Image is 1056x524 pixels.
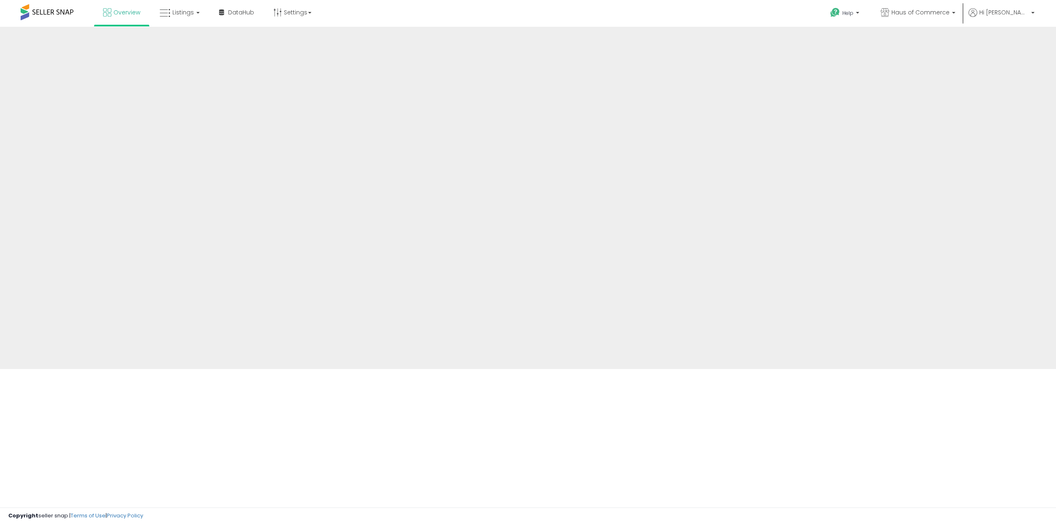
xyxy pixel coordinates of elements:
a: Hi [PERSON_NAME] [969,8,1035,27]
span: Help [842,9,853,16]
span: Overview [113,8,140,16]
span: Haus of Commerce [891,8,950,16]
span: Hi [PERSON_NAME] [979,8,1029,16]
span: DataHub [228,8,254,16]
i: Get Help [830,7,840,18]
span: Listings [172,8,194,16]
a: Help [824,1,867,27]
